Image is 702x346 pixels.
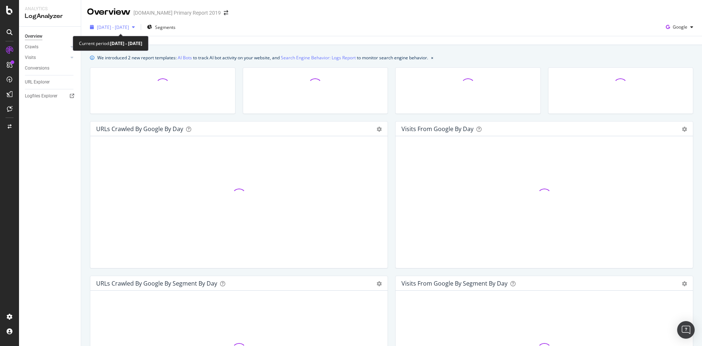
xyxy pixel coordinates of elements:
[96,280,217,287] div: URLs Crawled by Google By Segment By Day
[25,92,57,100] div: Logfiles Explorer
[25,64,76,72] a: Conversions
[401,280,507,287] div: Visits from Google By Segment By Day
[673,24,687,30] span: Google
[224,10,228,15] div: arrow-right-arrow-left
[87,21,138,33] button: [DATE] - [DATE]
[682,127,687,132] div: gear
[90,54,693,62] div: info banner
[377,281,382,286] div: gear
[25,54,68,62] a: Visits
[25,43,38,51] div: Crawls
[401,125,473,133] div: Visits from Google by day
[155,24,175,30] span: Segments
[25,64,49,72] div: Conversions
[25,78,50,86] div: URL Explorer
[377,127,382,132] div: gear
[133,9,221,16] div: [DOMAIN_NAME] Primary Report 2019
[144,21,178,33] button: Segments
[97,54,428,62] div: We introduced 2 new report templates: to track AI bot activity on your website, and to monitor se...
[96,125,183,133] div: URLs Crawled by Google by day
[25,33,76,40] a: Overview
[25,92,76,100] a: Logfiles Explorer
[87,6,131,18] div: Overview
[25,54,36,62] div: Visits
[429,52,435,63] button: close banner
[663,21,696,33] button: Google
[25,6,75,12] div: Analytics
[97,24,129,30] span: [DATE] - [DATE]
[25,43,68,51] a: Crawls
[281,54,356,62] a: Search Engine Behavior: Logs Report
[25,12,75,21] div: LogAnalyzer
[25,78,76,86] a: URL Explorer
[682,281,687,286] div: gear
[178,54,192,62] a: AI Bots
[25,33,42,40] div: Overview
[677,321,695,339] div: Open Intercom Messenger
[110,40,142,46] b: [DATE] - [DATE]
[79,39,142,48] div: Current period:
